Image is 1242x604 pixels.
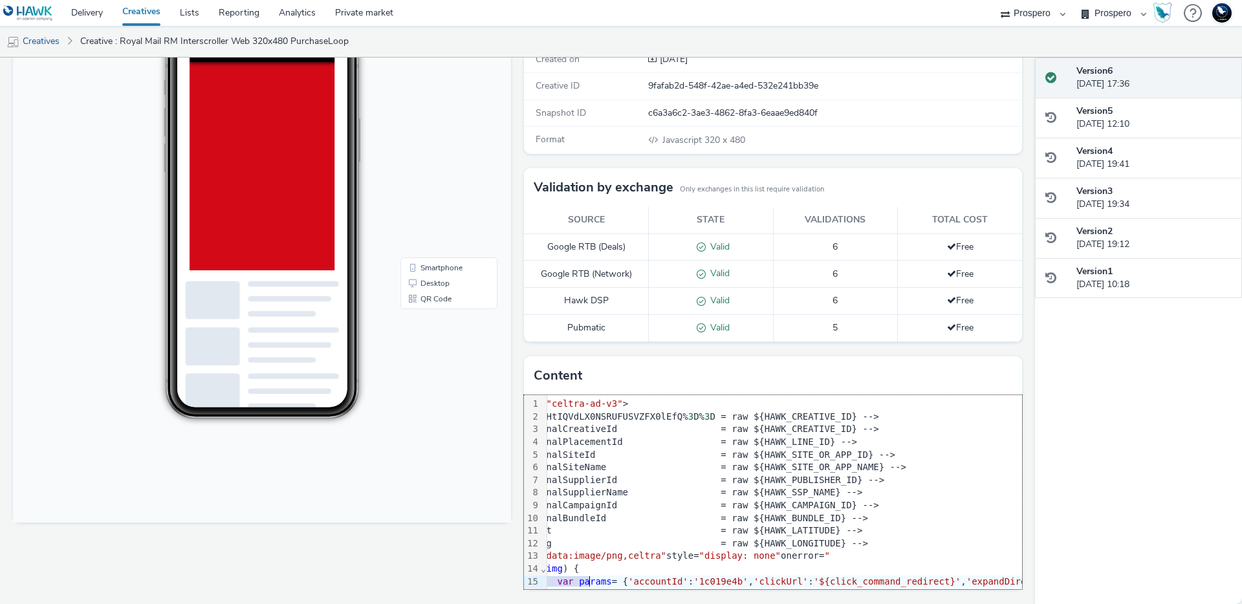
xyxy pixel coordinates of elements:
span: Free [947,241,974,253]
span: Smartphone [408,272,450,279]
span: Free [947,268,974,280]
div: 8 [524,486,540,499]
span: "celtra-ad-v3" [547,398,623,409]
div: [DATE] 19:12 [1076,225,1232,252]
th: State [649,207,774,233]
span: Desktop [408,287,437,295]
strong: Version 4 [1076,145,1113,157]
a: Creative : Royal Mail RM Interscroller Web 320x480 PurchaseLoop [74,26,355,57]
span: 320 x 480 [661,134,745,146]
th: Source [524,207,649,233]
span: Free [947,321,974,334]
h3: Content [534,366,582,385]
span: 'accountId' [628,576,688,587]
span: " [824,550,829,561]
span: 6 [833,268,838,280]
a: Hawk Academy [1153,3,1177,23]
img: Support Hawk [1212,3,1232,23]
div: 9fafab2d-548f-42ae-a4ed-532e241bb39e [648,80,1021,92]
span: [DATE] [657,53,688,65]
span: Free [947,294,974,307]
span: n [814,588,819,599]
span: '${click_command_redirect}' [814,576,961,587]
strong: Version 2 [1076,225,1113,237]
span: Javascript [662,134,704,146]
div: 10 [524,512,540,525]
div: 2 [524,411,540,424]
span: Format [536,133,565,146]
td: Hawk DSP [524,288,649,315]
span: Creative ID [536,80,580,92]
img: mobile [6,36,19,49]
span: 5 [833,321,838,334]
strong: Version 3 [1076,185,1113,197]
div: 15 [524,576,540,588]
div: [DATE] 17:36 [1076,65,1232,91]
span: Valid [706,294,730,307]
span: QR Code [408,303,439,310]
span: Valid [706,267,730,279]
div: 13 [524,550,540,563]
span: Valid [706,321,730,334]
span: 3 [688,411,693,422]
span: '1c019e4b' [693,576,748,587]
td: Google RTB (Deals) [524,233,649,261]
span: "data:image/png,celtra" [541,550,666,561]
div: 16 [524,588,540,601]
span: 14:07 [178,50,192,57]
span: 'clickUrl' [754,576,808,587]
div: 12 [524,537,540,550]
span: var [835,588,851,599]
td: Pubmatic [524,315,649,342]
span: Snapshot ID [536,107,586,119]
div: 14 [524,563,540,576]
div: [DATE] 12:10 [1076,105,1232,131]
td: Google RTB (Network) [524,261,649,288]
small: Only exchanges in this list require validation [680,184,824,195]
span: 'expandDirection' [966,576,1059,587]
span: var [557,576,573,587]
img: undefined Logo [3,5,53,21]
span: Fold line [540,563,547,574]
span: 6 [833,241,838,253]
img: Hawk Academy [1153,3,1172,23]
strong: Version 6 [1076,65,1113,77]
div: 3 [524,423,540,436]
span: params [579,576,612,587]
div: [DATE] 10:18 [1076,265,1232,292]
div: 4 [524,436,540,449]
div: [DATE] 19:34 [1076,185,1232,211]
li: Desktop [390,283,482,299]
li: Smartphone [390,268,482,283]
span: 3 [704,411,710,422]
div: 11 [524,524,540,537]
th: Total cost [898,207,1023,233]
div: 9 [524,499,540,512]
div: c6a3a6c2-3ae3-4862-8fa3-6eaae9ed840f [648,107,1021,120]
span: Valid [706,241,730,253]
h3: Validation by exchange [534,178,673,197]
span: urldecode [901,588,950,599]
div: [DATE] 19:41 [1076,145,1232,171]
span: decfs [857,588,884,599]
div: 1 [524,398,540,411]
div: 7 [524,474,540,487]
strong: Version 1 [1076,265,1113,277]
li: QR Code [390,299,482,314]
th: Validations [773,207,898,233]
div: Creation 13 May 2025, 10:18 [657,53,688,66]
div: 5 [524,449,540,462]
span: function [765,588,808,599]
span: img [547,563,563,574]
span: 6 [833,294,838,307]
div: 6 [524,461,540,474]
strong: Version 5 [1076,105,1113,117]
span: Created on [536,53,580,65]
span: "display: none" [699,550,781,561]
